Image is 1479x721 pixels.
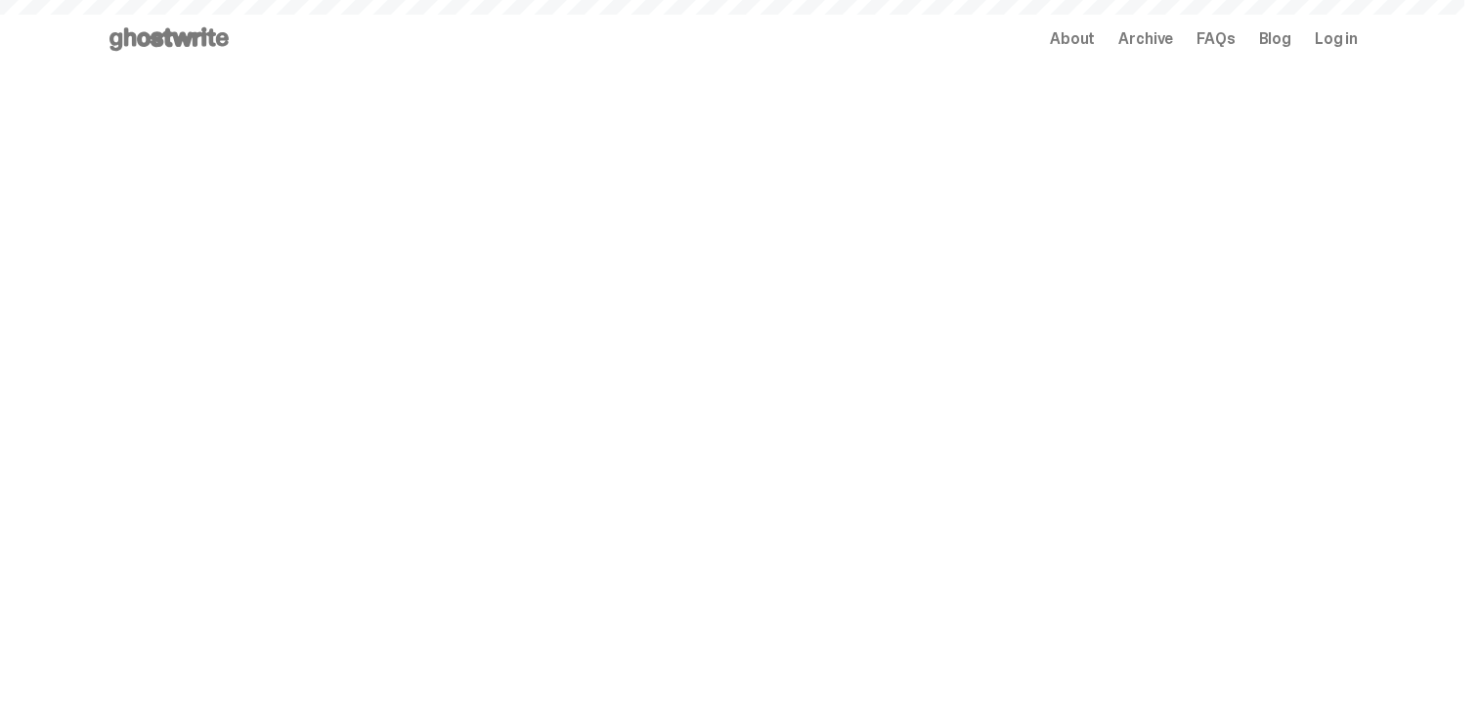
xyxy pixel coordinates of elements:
[1118,31,1173,47] a: Archive
[1196,31,1235,47] a: FAQs
[1050,31,1095,47] a: About
[1315,31,1358,47] a: Log in
[1259,31,1291,47] a: Blog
